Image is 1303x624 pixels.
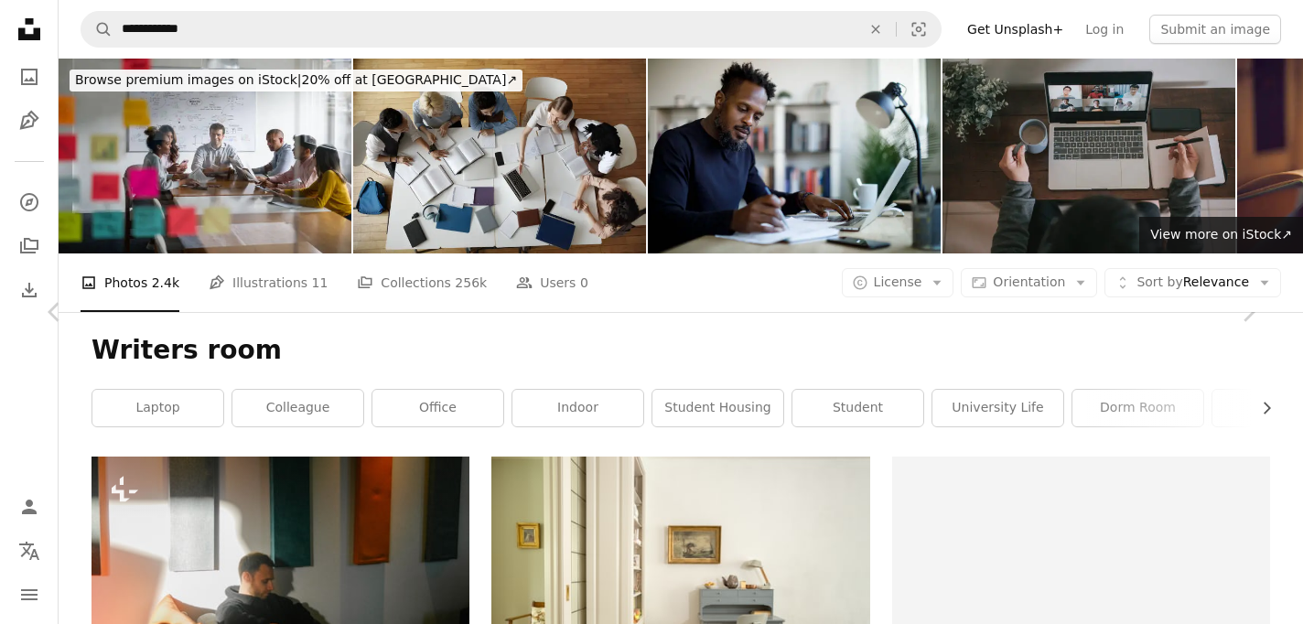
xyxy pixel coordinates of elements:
[209,253,328,312] a: Illustrations 11
[942,59,1235,253] img: An asian chinese male working at home using laptop video conference call meeting with headset
[1250,390,1270,426] button: scroll list to the right
[1149,15,1281,44] button: Submit an image
[856,12,896,47] button: Clear
[961,268,1097,297] button: Orientation
[1136,274,1182,289] span: Sort by
[353,59,646,253] img: Team of young college students working on study project
[372,390,503,426] a: office
[1074,15,1135,44] a: Log in
[455,273,487,293] span: 256k
[932,390,1063,426] a: university life
[232,390,363,426] a: colleague
[81,11,942,48] form: Find visuals sitewide
[92,334,1270,367] h1: Writers room
[11,184,48,221] a: Explore
[491,574,869,590] a: white wooden table near white wooden door
[11,59,48,95] a: Photos
[792,390,923,426] a: student
[842,268,954,297] button: License
[59,59,533,102] a: Browse premium images on iStock|20% off at [GEOGRAPHIC_DATA]↗
[516,253,588,312] a: Users 0
[512,390,643,426] a: indoor
[1072,390,1203,426] a: dorm room
[652,390,783,426] a: student housing
[75,72,301,87] span: Browse premium images on iStock |
[11,489,48,525] a: Log in / Sign up
[92,390,223,426] a: laptop
[1104,268,1281,297] button: Sort byRelevance
[897,12,941,47] button: Visual search
[92,599,469,616] a: a couple of men sitting on top of a couch
[59,59,351,253] img: People in a business meeting planning their marketing strategy
[11,102,48,139] a: Illustrations
[81,12,113,47] button: Search Unsplash
[312,273,328,293] span: 11
[1150,227,1292,242] span: View more on iStock ↗
[993,274,1065,289] span: Orientation
[580,273,588,293] span: 0
[11,533,48,569] button: Language
[357,253,487,312] a: Collections 256k
[648,59,941,253] img: Man working at home
[1139,217,1303,253] a: View more on iStock↗
[874,274,922,289] span: License
[1136,274,1249,292] span: Relevance
[956,15,1074,44] a: Get Unsplash+
[11,576,48,613] button: Menu
[75,72,517,87] span: 20% off at [GEOGRAPHIC_DATA] ↗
